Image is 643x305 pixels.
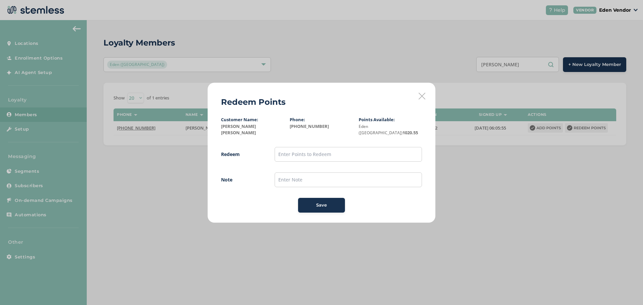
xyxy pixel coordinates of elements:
[290,123,353,130] label: [PHONE_NUMBER]
[275,172,422,187] input: Enter Note
[275,147,422,162] input: Enter Points to Redeem
[221,123,284,136] label: [PERSON_NAME] [PERSON_NAME]
[298,198,345,213] button: Save
[221,151,261,158] label: Redeem
[221,96,286,108] h2: Redeem Points
[359,117,395,123] label: Points Available:
[359,123,422,136] label: 1020.55
[221,117,258,123] label: Customer Name:
[290,117,305,123] label: Phone:
[221,176,261,183] label: Note
[359,124,403,136] small: Eden ([GEOGRAPHIC_DATA])
[316,202,327,209] span: Save
[610,273,643,305] iframe: Chat Widget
